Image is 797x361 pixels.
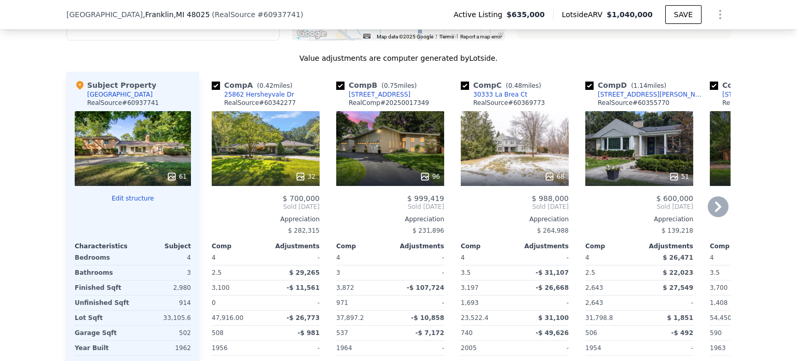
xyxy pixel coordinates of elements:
[461,329,473,337] span: 740
[461,254,465,261] span: 4
[407,194,444,203] span: $ 999,419
[537,227,569,234] span: $ 264,988
[454,9,506,20] span: Active Listing
[392,265,444,280] div: -
[585,203,693,211] span: Sold [DATE]
[253,82,296,89] span: ( miles)
[598,99,669,107] div: RealSource # 60355770
[336,215,444,223] div: Appreciation
[224,90,294,99] div: 25862 Hersheyvale Dr
[336,80,421,90] div: Comp B
[663,284,693,291] span: $ 27,549
[336,265,388,280] div: 3
[133,242,191,250] div: Subject
[212,80,296,90] div: Comp A
[212,341,264,355] div: 1956
[336,329,348,337] span: 537
[585,265,637,280] div: 2.5
[336,203,444,211] span: Sold [DATE]
[710,299,727,306] span: 1,408
[669,171,689,182] div: 51
[75,280,131,295] div: Finished Sqft
[722,99,794,107] div: RealSource # 60323384
[75,242,133,250] div: Characteristics
[585,215,693,223] div: Appreciation
[411,314,444,322] span: -$ 10,858
[283,194,320,203] span: $ 700,000
[135,265,191,280] div: 3
[461,284,478,291] span: 3,197
[671,329,693,337] span: -$ 492
[268,250,320,265] div: -
[473,99,545,107] div: RealSource # 60369773
[212,254,216,261] span: 4
[532,194,569,203] span: $ 988,000
[224,99,296,107] div: RealSource # 60342277
[663,254,693,261] span: $ 26,471
[135,250,191,265] div: 4
[167,171,187,182] div: 61
[390,242,444,250] div: Adjustments
[710,4,731,25] button: Show Options
[515,242,569,250] div: Adjustments
[377,34,433,39] span: Map data ©2025 Google
[585,80,670,90] div: Comp D
[75,250,131,265] div: Bedrooms
[461,215,569,223] div: Appreciation
[667,314,693,322] span: $ 1,851
[75,311,131,325] div: Lot Sqft
[641,341,693,355] div: -
[135,341,191,355] div: 1962
[641,296,693,310] div: -
[538,314,569,322] span: $ 31,100
[336,90,410,99] a: [STREET_ADDRESS]
[639,242,693,250] div: Adjustments
[336,299,348,306] span: 971
[473,90,527,99] div: 30333 La Brea Ct
[295,27,329,41] img: Google
[174,10,210,19] span: , MI 48025
[598,90,706,99] div: [STREET_ADDRESS][PERSON_NAME]
[662,227,693,234] span: $ 139,218
[257,10,300,19] span: # 60937741
[607,10,653,19] span: $1,040,000
[420,171,440,182] div: 96
[710,265,762,280] div: 3.5
[544,171,565,182] div: 68
[392,296,444,310] div: -
[627,82,670,89] span: ( miles)
[710,341,762,355] div: 1963
[363,34,370,38] button: Keyboard shortcuts
[517,250,569,265] div: -
[135,326,191,340] div: 502
[508,82,522,89] span: 0.48
[212,242,266,250] div: Comp
[585,314,613,322] span: 31,798.8
[461,80,545,90] div: Comp C
[286,284,320,291] span: -$ 11,561
[212,299,216,306] span: 0
[66,9,143,20] span: [GEOGRAPHIC_DATA]
[656,194,693,203] span: $ 600,000
[585,284,603,291] span: 2,643
[461,242,515,250] div: Comp
[66,53,731,63] div: Value adjustments are computer generated by Lotside .
[259,82,273,89] span: 0.42
[710,329,722,337] span: 590
[215,10,255,19] span: RealSource
[212,284,229,291] span: 3,100
[461,299,478,306] span: 1,693
[266,242,320,250] div: Adjustments
[461,314,488,322] span: 23,522.4
[212,215,320,223] div: Appreciation
[268,341,320,355] div: -
[535,269,569,276] span: -$ 31,107
[460,34,502,39] a: Report a map error
[461,341,513,355] div: 2005
[212,265,264,280] div: 2.5
[87,99,159,107] div: RealSource # 60937741
[289,269,320,276] span: $ 29,265
[663,269,693,276] span: $ 22,023
[212,90,294,99] a: 25862 Hersheyvale Dr
[75,326,131,340] div: Garage Sqft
